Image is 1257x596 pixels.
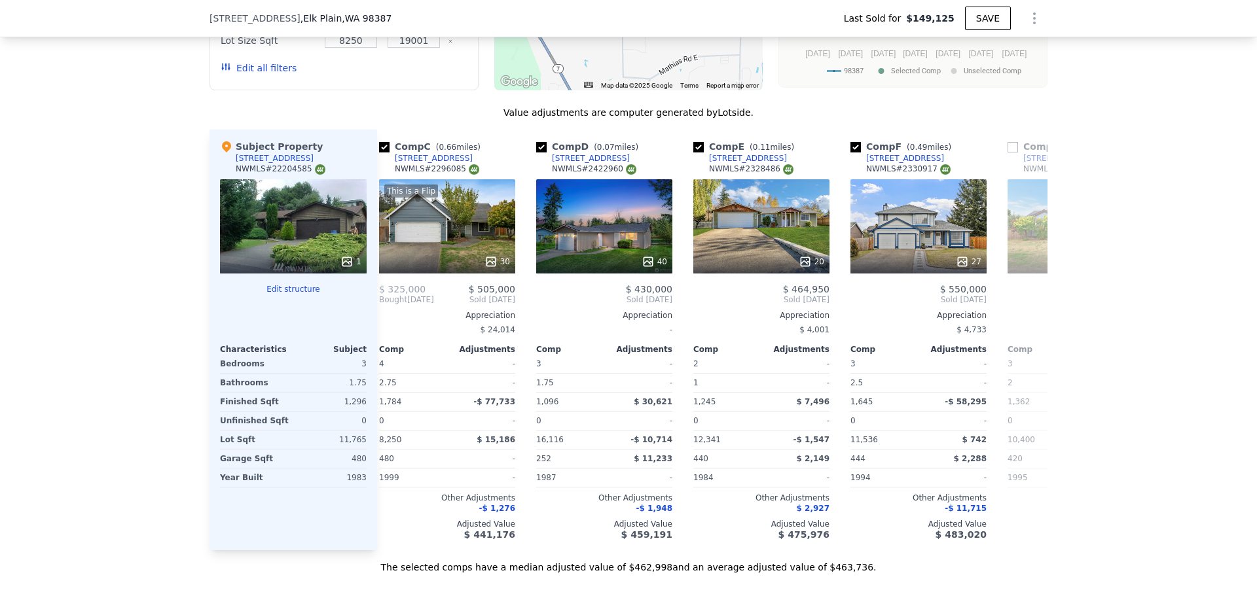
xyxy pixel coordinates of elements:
span: ( miles) [589,143,644,152]
span: ( miles) [744,143,799,152]
span: 0.49 [910,143,928,152]
span: 0 [1008,416,1013,425]
div: Adjusted Value [379,519,515,529]
a: Open this area in Google Maps (opens a new window) [498,73,541,90]
div: [STREET_ADDRESS] [1023,153,1101,164]
img: NWMLS Logo [626,164,636,175]
a: Report a map error [706,82,759,89]
span: Sold [DATE] [693,294,829,305]
div: 2.75 [379,374,445,392]
text: Selected Comp [891,67,941,75]
span: 3 [1008,359,1013,368]
div: Comp [850,344,919,355]
text: [DATE] [969,49,994,58]
span: -$ 1,547 [793,435,829,444]
text: [DATE] [805,49,830,58]
div: Bedrooms [220,355,291,373]
div: - [607,374,672,392]
div: - [450,412,515,430]
span: Bought [379,294,407,305]
div: Comp [1008,344,1076,355]
span: $ 15,186 [477,435,515,444]
a: Terms (opens in new tab) [680,82,699,89]
div: Adjustments [447,344,515,355]
div: 1 [340,255,361,268]
span: 1,645 [850,397,873,406]
div: - [607,412,672,430]
div: Year Built [220,468,291,487]
span: -$ 58,295 [945,397,987,406]
div: Appreciation [536,310,672,321]
div: - [921,355,987,373]
div: - [607,355,672,373]
div: Other Adjustments [850,493,987,503]
button: Edit structure [220,284,367,294]
div: Comp G [1008,140,1115,153]
div: NWMLS # 22204585 [236,164,325,175]
div: [DATE] [379,294,434,305]
div: 11,765 [296,430,367,449]
div: - [536,321,672,339]
span: -$ 1,948 [636,504,672,513]
span: $ 24,014 [481,325,515,334]
div: Finished Sqft [220,393,291,411]
span: $ 505,000 [469,284,515,294]
div: Comp [536,344,604,355]
div: 1995 [1008,468,1073,487]
span: 444 [850,454,865,463]
text: Unselected Comp [964,67,1021,75]
div: Comp F [850,140,956,153]
span: ( miles) [902,143,956,152]
div: Lot Size Sqft [221,31,317,50]
span: 3 [850,359,856,368]
div: NWMLS # 2328486 [709,164,793,175]
div: - [450,374,515,392]
span: $ 441,176 [464,529,515,540]
span: $ 4,733 [956,325,987,334]
div: This is a Flip [384,184,438,198]
span: 16,116 [536,435,564,444]
div: 1987 [536,468,602,487]
a: [STREET_ADDRESS] [693,153,787,164]
button: SAVE [965,7,1011,30]
div: [STREET_ADDRESS] [709,153,787,164]
span: Sold [DATE] [536,294,672,305]
div: 2 [1008,374,1073,392]
div: - [607,468,672,487]
div: 1983 [296,468,367,487]
div: 1 [693,374,759,392]
div: 1,296 [296,393,367,411]
div: 40 [642,255,667,268]
span: Map data ©2025 Google [601,82,672,89]
span: 480 [379,454,394,463]
img: Google [498,73,541,90]
span: 12,341 [693,435,721,444]
span: [STREET_ADDRESS] [209,12,301,25]
span: 1,245 [693,397,716,406]
div: - [921,374,987,392]
div: Adjusted Value [536,519,672,529]
span: $ 30,621 [634,397,672,406]
span: 11,536 [850,435,878,444]
span: 4 [379,359,384,368]
div: NWMLS # 2422960 [552,164,636,175]
button: Edit all filters [221,61,297,75]
div: 0 [296,412,367,430]
div: 20 [799,255,824,268]
span: 1,784 [379,397,401,406]
span: Sold [DATE] [850,294,987,305]
div: Bathrooms [220,374,291,392]
div: Comp E [693,140,799,153]
span: $ 550,000 [940,284,987,294]
span: $ 325,000 [379,284,426,294]
div: - [764,355,829,373]
div: - [764,468,829,487]
div: - [450,355,515,373]
span: Sold [DATE] [434,294,515,305]
div: Appreciation [693,310,829,321]
span: -$ 1,276 [479,504,515,513]
span: 1,096 [536,397,558,406]
span: $ 7,496 [797,397,829,406]
div: [STREET_ADDRESS] [236,153,314,164]
div: 3 [296,355,367,373]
